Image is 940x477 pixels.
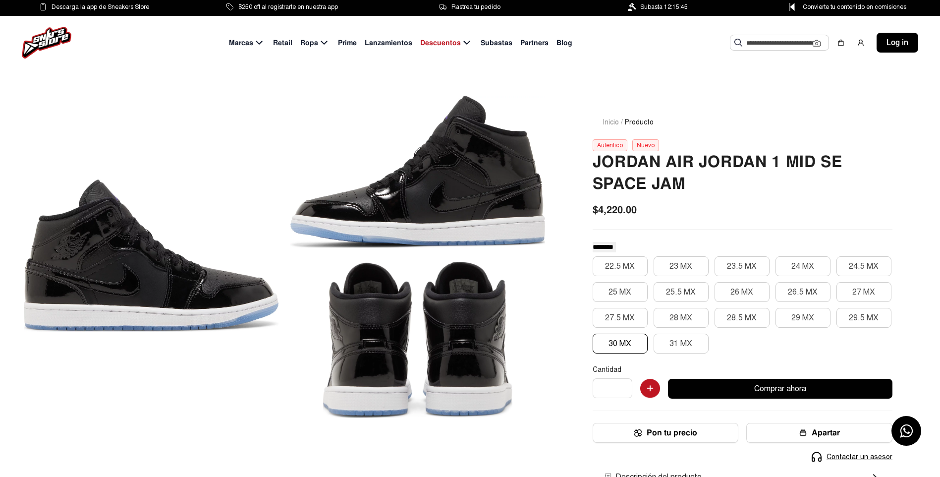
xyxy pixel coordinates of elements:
img: wallet-05.png [799,429,807,437]
div: Autentico [593,139,627,151]
button: 25 MX [593,282,648,302]
span: Blog [556,38,572,48]
button: 28.5 MX [715,308,770,328]
span: Ropa [300,38,318,48]
span: Subasta 12:15:45 [640,1,688,12]
span: Marcas [229,38,253,48]
button: 29.5 MX [836,308,891,328]
span: $250 off al registrarte en nuestra app [238,1,338,12]
button: Apartar [746,423,892,443]
h2: Jordan Air Jordan 1 Mid Se Space Jam [593,151,892,195]
span: Log in [886,37,908,49]
img: logo [22,27,71,59]
button: Comprar ahora [668,379,892,399]
span: Partners [520,38,549,48]
button: 29 MX [775,308,830,328]
img: Agregar al carrito [640,379,660,399]
button: 23 MX [654,256,709,276]
img: Buscar [734,39,742,47]
button: 26 MX [715,282,770,302]
span: Contactar un asesor [827,452,892,462]
button: 30 MX [593,334,648,354]
p: Cantidad [593,365,892,374]
button: 24 MX [775,256,830,276]
button: 27 MX [836,282,891,302]
button: Pon tu precio [593,423,739,443]
button: 24.5 MX [836,256,891,276]
span: Prime [338,38,357,48]
span: $4,220.00 [593,202,637,217]
div: Nuevo [632,139,659,151]
span: / [621,117,623,127]
span: Descarga la app de Sneakers Store [52,1,149,12]
img: Cámara [813,39,821,47]
span: Producto [625,117,654,127]
button: 23.5 MX [715,256,770,276]
img: Icon.png [634,429,642,437]
span: Lanzamientos [365,38,412,48]
button: 31 MX [654,334,709,354]
button: 26.5 MX [775,282,830,302]
a: Inicio [603,118,619,126]
span: Rastrea tu pedido [451,1,500,12]
img: shopping [837,39,845,47]
button: 25.5 MX [654,282,709,302]
button: 22.5 MX [593,256,648,276]
span: Convierte tu contenido en comisiones [803,1,906,12]
img: user [857,39,865,47]
span: Descuentos [420,38,461,48]
span: Subastas [481,38,512,48]
span: Retail [273,38,292,48]
button: 28 MX [654,308,709,328]
img: Control Point Icon [786,3,798,11]
button: 27.5 MX [593,308,648,328]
